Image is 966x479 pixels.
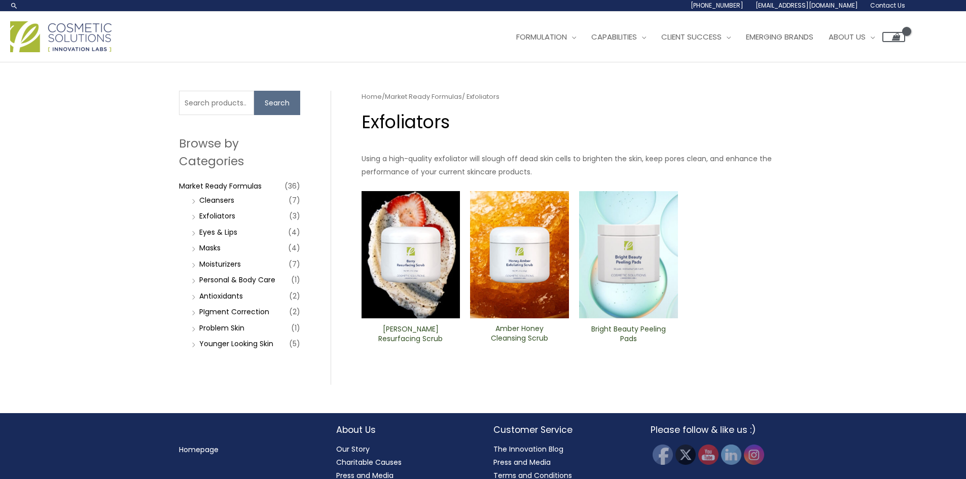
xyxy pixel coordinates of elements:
a: The Innovation Blog [493,444,563,454]
img: Amber Honey Cleansing Scrub [470,191,569,318]
img: Twitter [675,445,696,465]
img: Cosmetic Solutions Logo [10,21,112,52]
span: (2) [289,305,300,319]
a: PIgment Correction [199,307,269,317]
a: Personal & Body Care [199,275,275,285]
img: Berry Resurfacing Scrub [362,191,460,319]
a: Our Story [336,444,370,454]
a: Antioxidants [199,291,243,301]
img: Facebook [653,445,673,465]
h2: [PERSON_NAME] Resurfacing Scrub [370,324,451,344]
a: Homepage [179,445,219,455]
h1: Exfoliators [362,109,787,134]
nav: Site Navigation [501,22,905,52]
h2: Bright Beauty Peeling Pads [588,324,669,344]
a: About Us [821,22,882,52]
a: Market Ready Formulas [385,92,462,101]
a: Home [362,92,382,101]
a: Amber Honey Cleansing Scrub [479,324,560,347]
a: Market Ready Formulas [179,181,262,191]
a: Younger Looking Skin [199,339,273,349]
span: [PHONE_NUMBER] [691,1,743,10]
a: Exfoliators [199,211,235,221]
nav: Menu [179,443,316,456]
a: Capabilities [584,22,654,52]
button: Search [254,91,300,115]
a: Masks [199,243,221,253]
a: Search icon link [10,2,18,10]
a: Cleansers [199,195,234,205]
span: (4) [288,241,300,255]
a: Moisturizers [199,259,241,269]
h2: Customer Service [493,423,630,436]
a: Charitable Causes [336,457,402,467]
span: (7) [289,257,300,271]
span: (2) [289,289,300,303]
h2: About Us [336,423,473,436]
span: Capabilities [591,31,637,42]
a: View Shopping Cart, empty [882,32,905,42]
span: (7) [289,193,300,207]
span: About Us [829,31,866,42]
input: Search products… [179,91,254,115]
a: Formulation [509,22,584,52]
span: (1) [291,273,300,287]
span: (3) [289,209,300,223]
img: Bright Beauty Peeling Pads [579,191,678,319]
h2: Browse by Categories [179,135,300,169]
span: Formulation [516,31,567,42]
a: Client Success [654,22,738,52]
h2: Amber Honey Cleansing Scrub [479,324,560,343]
p: Using a high-quality exfoliator will slough off dead skin cells to brighten the skin, keep pores ... [362,152,787,178]
a: Eyes & Lips [199,227,237,237]
span: (4) [288,225,300,239]
span: Contact Us [870,1,905,10]
a: [PERSON_NAME] Resurfacing Scrub [370,324,451,347]
a: Bright Beauty Peeling Pads [588,324,669,347]
nav: Breadcrumb [362,91,787,103]
span: Emerging Brands [746,31,813,42]
span: (1) [291,321,300,335]
a: Problem Skin [199,323,244,333]
span: Client Success [661,31,722,42]
a: Press and Media [493,457,551,467]
a: Emerging Brands [738,22,821,52]
span: (5) [289,337,300,351]
span: [EMAIL_ADDRESS][DOMAIN_NAME] [756,1,858,10]
span: (36) [284,179,300,193]
h2: Please follow & like us :) [651,423,788,436]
